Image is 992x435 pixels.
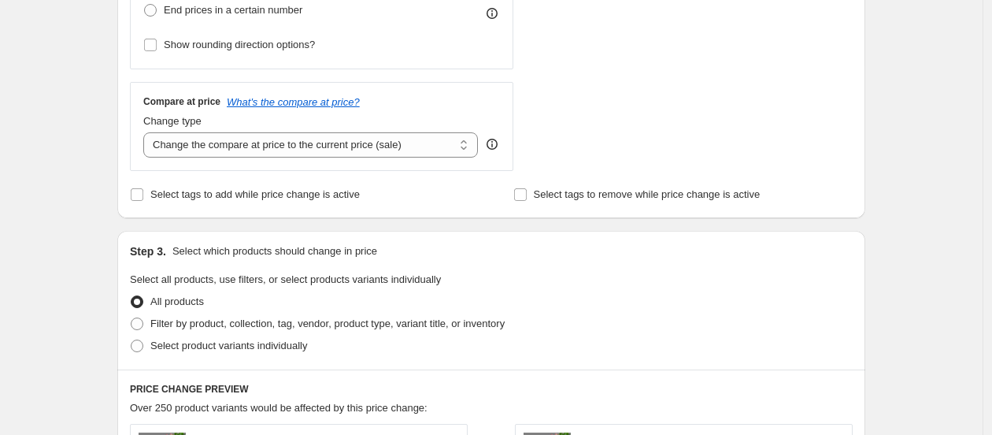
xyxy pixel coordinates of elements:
[143,95,220,108] h3: Compare at price
[227,96,360,108] button: What's the compare at price?
[150,318,505,329] span: Filter by product, collection, tag, vendor, product type, variant title, or inventory
[130,273,441,285] span: Select all products, use filters, or select products variants individually
[130,402,428,414] span: Over 250 product variants would be affected by this price change:
[130,383,853,396] h6: PRICE CHANGE PREVIEW
[164,4,302,16] span: End prices in a certain number
[130,244,166,259] h2: Step 3.
[172,244,377,259] p: Select which products should change in price
[534,188,761,200] span: Select tags to remove while price change is active
[164,39,315,50] span: Show rounding direction options?
[150,340,307,351] span: Select product variants individually
[150,296,204,307] span: All products
[150,188,360,200] span: Select tags to add while price change is active
[143,115,202,127] span: Change type
[484,136,500,152] div: help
